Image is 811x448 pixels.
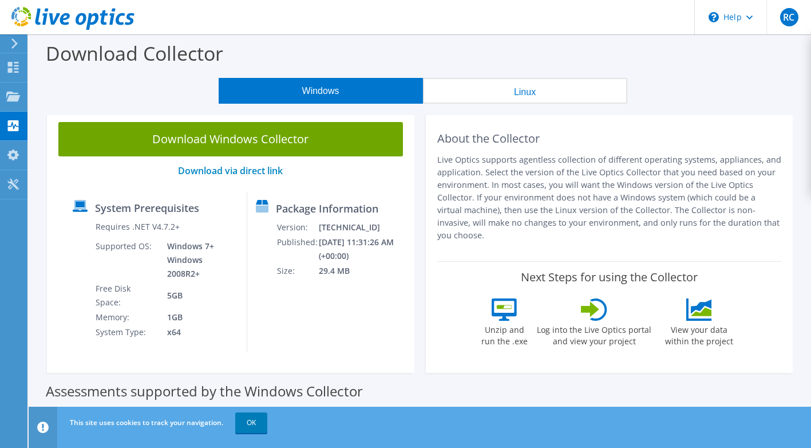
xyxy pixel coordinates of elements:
[95,310,159,325] td: Memory:
[276,235,318,264] td: Published:
[178,164,283,177] a: Download via direct link
[780,8,798,26] span: RC
[95,325,159,340] td: System Type:
[219,78,423,104] button: Windows
[276,220,318,235] td: Version:
[96,221,180,233] label: Requires .NET V4.7.2+
[478,321,531,347] label: Unzip and run the .exe
[95,202,199,214] label: System Prerequisites
[70,418,223,427] span: This site uses cookies to track your navigation.
[658,321,740,347] label: View your data within the project
[709,12,719,22] svg: \n
[159,239,238,281] td: Windows 7+ Windows 2008R2+
[437,132,782,146] h2: About the Collector
[46,40,223,66] label: Download Collector
[318,264,409,278] td: 29.4 MB
[159,325,238,340] td: x64
[46,386,363,397] label: Assessments supported by the Windows Collector
[95,281,159,310] td: Free Disk Space:
[235,412,267,433] a: OK
[159,281,238,310] td: 5GB
[423,78,627,104] button: Linux
[95,239,159,281] td: Supported OS:
[437,154,782,242] p: Live Optics supports agentless collection of different operating systems, appliances, and applica...
[521,270,698,284] label: Next Steps for using the Collector
[58,122,403,156] a: Download Windows Collector
[276,203,378,214] label: Package Information
[276,264,318,278] td: Size:
[318,220,409,235] td: [TECHNICAL_ID]
[159,310,238,325] td: 1GB
[318,235,409,264] td: [DATE] 11:31:26 AM (+00:00)
[536,321,652,347] label: Log into the Live Optics portal and view your project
